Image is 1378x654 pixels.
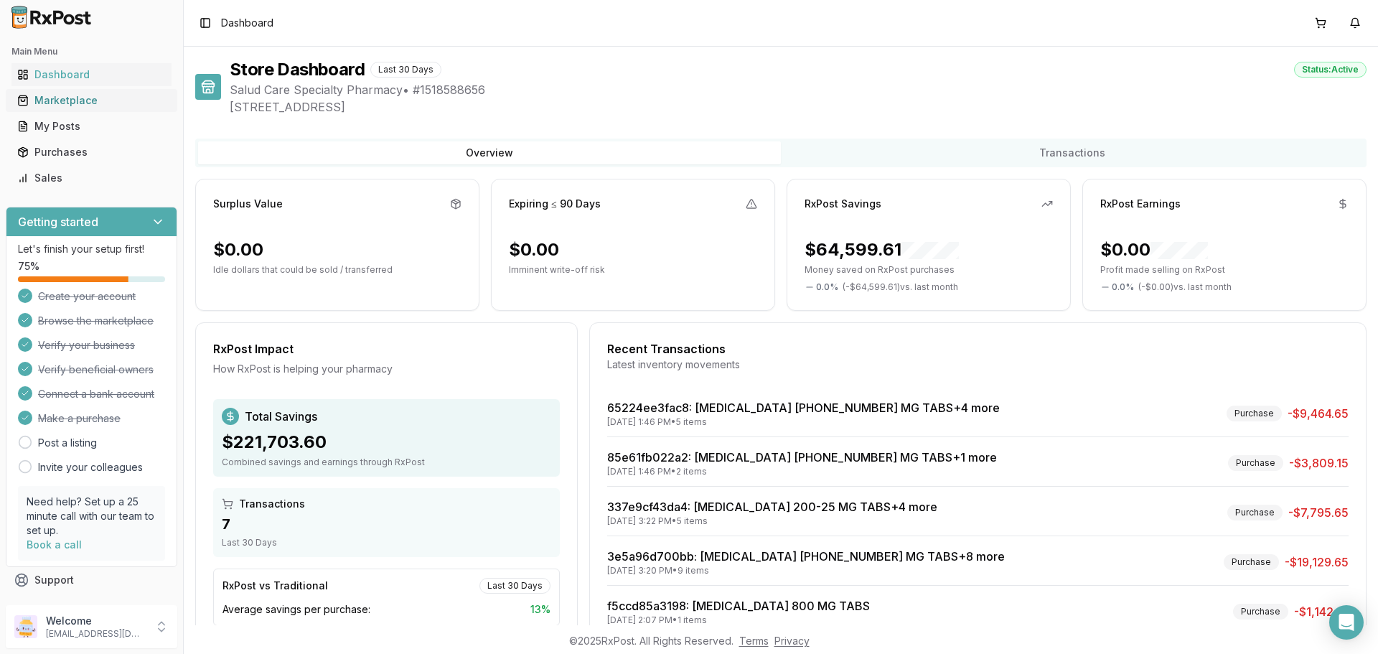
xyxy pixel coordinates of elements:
p: Need help? Set up a 25 minute call with our team to set up. [27,495,156,538]
a: Invite your colleagues [38,460,143,475]
span: -$1,142.41 [1294,603,1349,620]
span: Salud Care Specialty Pharmacy • # 1518588656 [230,81,1367,98]
span: Browse the marketplace [38,314,154,328]
button: My Posts [6,115,177,138]
span: [STREET_ADDRESS] [230,98,1367,116]
div: How RxPost is helping your pharmacy [213,362,560,376]
span: -$3,809.15 [1289,454,1349,472]
span: Verify your business [38,338,135,352]
button: Dashboard [6,63,177,86]
div: Purchase [1233,604,1288,620]
span: -$7,795.65 [1288,504,1349,521]
nav: breadcrumb [221,16,273,30]
span: Transactions [239,497,305,511]
span: 75 % [18,259,39,274]
span: -$9,464.65 [1288,405,1349,422]
div: 7 [222,514,551,534]
a: 65224ee3fac8: [MEDICAL_DATA] [PHONE_NUMBER] MG TABS+4 more [607,401,1000,415]
span: Make a purchase [38,411,121,426]
span: Average savings per purchase: [222,602,370,617]
div: $221,703.60 [222,431,551,454]
p: Profit made selling on RxPost [1100,264,1349,276]
span: Dashboard [221,16,273,30]
div: [DATE] 1:46 PM • 2 items [607,466,997,477]
div: Open Intercom Messenger [1329,605,1364,640]
span: Total Savings [245,408,317,425]
p: Money saved on RxPost purchases [805,264,1053,276]
div: Sales [17,171,166,185]
div: $0.00 [509,238,559,261]
div: RxPost vs Traditional [222,579,328,593]
span: Verify beneficial owners [38,363,154,377]
div: Expiring ≤ 90 Days [509,197,601,211]
button: Transactions [781,141,1364,164]
div: Last 30 Days [370,62,441,78]
a: My Posts [11,113,172,139]
div: Purchases [17,145,166,159]
button: Marketplace [6,89,177,112]
a: Sales [11,165,172,191]
a: 3e5a96d700bb: [MEDICAL_DATA] [PHONE_NUMBER] MG TABS+8 more [607,549,1005,564]
button: Purchases [6,141,177,164]
div: Purchase [1228,455,1283,471]
div: Marketplace [17,93,166,108]
span: Feedback [34,599,83,613]
p: Imminent write-off risk [509,264,757,276]
button: Overview [198,141,781,164]
p: Welcome [46,614,146,628]
div: $64,599.61 [805,238,959,261]
img: User avatar [14,615,37,638]
div: [DATE] 1:46 PM • 5 items [607,416,1000,428]
div: [DATE] 3:22 PM • 5 items [607,515,937,527]
a: Dashboard [11,62,172,88]
button: Support [6,567,177,593]
a: Post a listing [38,436,97,450]
div: Last 30 Days [479,578,550,594]
p: Idle dollars that could be sold / transferred [213,264,461,276]
span: -$19,129.65 [1285,553,1349,571]
span: ( - $0.00 ) vs. last month [1138,281,1232,293]
h3: Getting started [18,213,98,230]
div: Purchase [1224,554,1279,570]
span: ( - $64,599.61 ) vs. last month [843,281,958,293]
span: 0.0 % [816,281,838,293]
div: Latest inventory movements [607,358,1349,372]
div: [DATE] 2:07 PM • 1 items [607,615,870,626]
a: Book a call [27,538,82,551]
button: Feedback [6,593,177,619]
a: Marketplace [11,88,172,113]
div: Purchase [1227,505,1283,520]
div: RxPost Savings [805,197,881,211]
div: Last 30 Days [222,537,551,548]
a: Privacy [774,635,810,647]
div: $0.00 [213,238,263,261]
div: $0.00 [1100,238,1208,261]
p: [EMAIL_ADDRESS][DOMAIN_NAME] [46,628,146,640]
div: Purchase [1227,406,1282,421]
div: Combined savings and earnings through RxPost [222,457,551,468]
div: My Posts [17,119,166,134]
span: Connect a bank account [38,387,154,401]
img: RxPost Logo [6,6,98,29]
div: Surplus Value [213,197,283,211]
a: Terms [739,635,769,647]
a: Purchases [11,139,172,165]
span: Create your account [38,289,136,304]
h2: Main Menu [11,46,172,57]
div: [DATE] 3:20 PM • 9 items [607,565,1005,576]
div: Recent Transactions [607,340,1349,358]
p: Let's finish your setup first! [18,242,165,256]
div: Status: Active [1294,62,1367,78]
button: Sales [6,167,177,190]
div: RxPost Earnings [1100,197,1181,211]
h1: Store Dashboard [230,58,365,81]
div: RxPost Impact [213,340,560,358]
a: f5ccd85a3198: [MEDICAL_DATA] 800 MG TABS [607,599,870,613]
div: Dashboard [17,67,166,82]
a: 85e61fb022a2: [MEDICAL_DATA] [PHONE_NUMBER] MG TABS+1 more [607,450,997,464]
span: 0.0 % [1112,281,1134,293]
span: 13 % [530,602,550,617]
a: 337e9cf43da4: [MEDICAL_DATA] 200-25 MG TABS+4 more [607,500,937,514]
